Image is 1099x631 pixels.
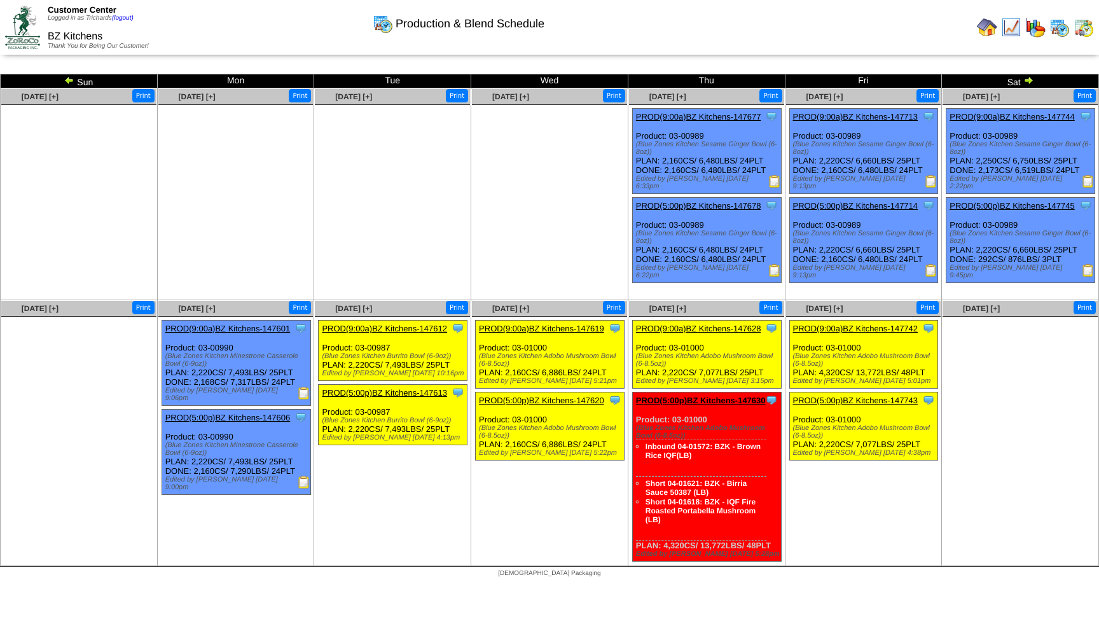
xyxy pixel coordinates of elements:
[632,109,781,194] div: Product: 03-00989 PLAN: 2,160CS / 6,480LBS / 24PLT DONE: 2,160CS / 6,480LBS / 24PLT
[922,199,935,212] img: Tooltip
[646,497,756,524] a: Short 04-01618: BZK - IQF Fire Roasted Portabella Mushroom (LB)
[603,89,625,102] button: Print
[789,198,938,283] div: Product: 03-00989 PLAN: 2,220CS / 6,660LBS / 25PLT DONE: 2,160CS / 6,480LBS / 24PLT
[179,92,216,101] a: [DATE] [+]
[1023,75,1033,85] img: arrowright.gif
[793,201,918,211] a: PROD(5:00p)BZ Kitchens-147714
[1025,17,1046,38] img: graph.gif
[322,370,467,377] div: Edited by [PERSON_NAME] [DATE] 10:16pm
[1049,17,1070,38] img: calendarprod.gif
[946,198,1095,283] div: Product: 03-00989 PLAN: 2,220CS / 6,660LBS / 25PLT DONE: 292CS / 876LBS / 3PLT
[446,89,468,102] button: Print
[963,92,1000,101] a: [DATE] [+]
[476,392,625,461] div: Product: 03-01000 PLAN: 2,160CS / 6,886LBS / 24PLT
[759,301,782,314] button: Print
[179,304,216,313] a: [DATE] [+]
[48,5,116,15] span: Customer Center
[636,264,781,279] div: Edited by [PERSON_NAME] [DATE] 6:22pm
[48,15,134,22] span: Logged in as Trichards
[793,175,938,190] div: Edited by [PERSON_NAME] [DATE] 9:13pm
[335,304,372,313] a: [DATE] [+]
[768,264,781,277] img: Production Report
[1082,175,1095,188] img: Production Report
[373,13,393,34] img: calendarprod.gif
[922,394,935,406] img: Tooltip
[963,304,1000,313] a: [DATE] [+]
[942,74,1099,88] td: Sat
[636,352,781,368] div: (Blue Zones Kitchen Adobo Mushroom Bowl (6-8.5oz))
[492,92,529,101] a: [DATE] [+]
[922,110,935,123] img: Tooltip
[916,89,939,102] button: Print
[636,175,781,190] div: Edited by [PERSON_NAME] [DATE] 6:33pm
[793,377,938,385] div: Edited by [PERSON_NAME] [DATE] 5:01pm
[759,89,782,102] button: Print
[793,424,938,440] div: (Blue Zones Kitchen Adobo Mushroom Bowl (6-8.5oz))
[636,141,781,156] div: (Blue Zones Kitchen Sesame Ginger Bowl (6-8oz))
[446,301,468,314] button: Print
[793,264,938,279] div: Edited by [PERSON_NAME] [DATE] 9:13pm
[48,31,102,42] span: BZ Kitchens
[628,74,785,88] td: Thu
[498,570,600,577] span: [DEMOGRAPHIC_DATA] Packaging
[806,304,843,313] a: [DATE] [+]
[793,230,938,245] div: (Blue Zones Kitchen Sesame Ginger Bowl (6-8oz))
[789,109,938,194] div: Product: 03-00989 PLAN: 2,220CS / 6,660LBS / 25PLT DONE: 2,160CS / 6,480LBS / 24PLT
[603,301,625,314] button: Print
[768,175,781,188] img: Production Report
[950,230,1095,245] div: (Blue Zones Kitchen Sesame Ginger Bowl (6-8oz))
[946,109,1095,194] div: Product: 03-00989 PLAN: 2,250CS / 6,750LBS / 25PLT DONE: 2,173CS / 6,519LBS / 24PLT
[609,322,621,335] img: Tooltip
[64,75,74,85] img: arrowleft.gif
[5,6,40,48] img: ZoRoCo_Logo(Green%26Foil)%20jpg.webp
[476,321,625,389] div: Product: 03-01000 PLAN: 2,160CS / 6,886LBS / 24PLT
[471,74,628,88] td: Wed
[765,322,778,335] img: Tooltip
[322,434,467,441] div: Edited by [PERSON_NAME] [DATE] 4:13pm
[632,198,781,283] div: Product: 03-00989 PLAN: 2,160CS / 6,480LBS / 24PLT DONE: 2,160CS / 6,480LBS / 24PLT
[649,304,686,313] a: [DATE] [+]
[452,322,464,335] img: Tooltip
[646,442,761,460] a: Inbound 04-01572: BZK - Brown Rice IQF(LB)
[632,321,781,389] div: Product: 03-01000 PLAN: 2,220CS / 7,077LBS / 25PLT
[162,410,310,495] div: Product: 03-00990 PLAN: 2,220CS / 7,493LBS / 25PLT DONE: 2,160CS / 7,290LBS / 24PLT
[765,110,778,123] img: Tooltip
[396,17,544,31] span: Production & Blend Schedule
[314,74,471,88] td: Tue
[322,352,467,360] div: (Blue Zones Kitchen Burrito Bowl (6-9oz))
[793,396,918,405] a: PROD(5:00p)BZ Kitchens-147743
[1074,89,1096,102] button: Print
[22,304,59,313] a: [DATE] [+]
[636,377,781,385] div: Edited by [PERSON_NAME] [DATE] 3:15pm
[298,387,310,399] img: Production Report
[22,92,59,101] a: [DATE] [+]
[294,411,307,424] img: Tooltip
[925,264,937,277] img: Production Report
[132,89,155,102] button: Print
[793,449,938,457] div: Edited by [PERSON_NAME] [DATE] 4:38pm
[636,550,781,558] div: Edited by [PERSON_NAME] [DATE] 5:28pm
[335,92,372,101] a: [DATE] [+]
[789,321,938,389] div: Product: 03-01000 PLAN: 4,320CS / 13,772LBS / 48PLT
[1082,264,1095,277] img: Production Report
[793,324,918,333] a: PROD(9:00a)BZ Kitchens-147742
[479,396,604,405] a: PROD(5:00p)BZ Kitchens-147620
[1074,301,1096,314] button: Print
[479,352,624,368] div: (Blue Zones Kitchen Adobo Mushroom Bowl (6-8.5oz))
[609,394,621,406] img: Tooltip
[806,92,843,101] a: [DATE] [+]
[492,304,529,313] a: [DATE] [+]
[793,352,938,368] div: (Blue Zones Kitchen Adobo Mushroom Bowl (6-8.5oz))
[950,175,1095,190] div: Edited by [PERSON_NAME] [DATE] 2:22pm
[950,112,1075,121] a: PROD(9:00a)BZ Kitchens-147744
